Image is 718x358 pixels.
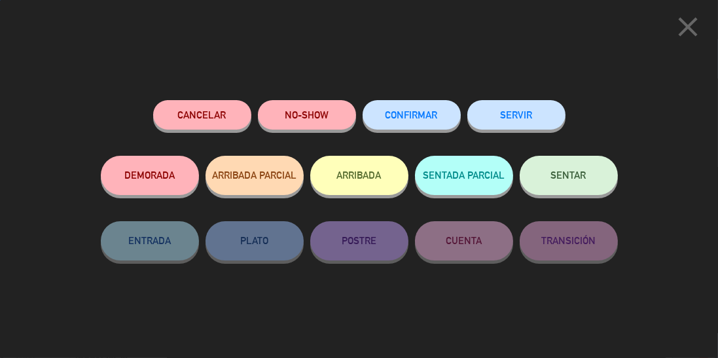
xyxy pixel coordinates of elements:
[467,100,565,130] button: SERVIR
[212,170,296,181] span: ARRIBADA PARCIAL
[415,221,513,260] button: CUENTA
[206,156,304,195] button: ARRIBADA PARCIAL
[672,10,704,43] i: close
[520,156,618,195] button: SENTAR
[386,109,438,120] span: CONFIRMAR
[551,170,586,181] span: SENTAR
[258,100,356,130] button: NO-SHOW
[310,156,408,195] button: ARRIBADA
[668,10,708,48] button: close
[101,156,199,195] button: DEMORADA
[101,221,199,260] button: ENTRADA
[310,221,408,260] button: POSTRE
[206,221,304,260] button: PLATO
[520,221,618,260] button: TRANSICIÓN
[153,100,251,130] button: Cancelar
[363,100,461,130] button: CONFIRMAR
[415,156,513,195] button: SENTADA PARCIAL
